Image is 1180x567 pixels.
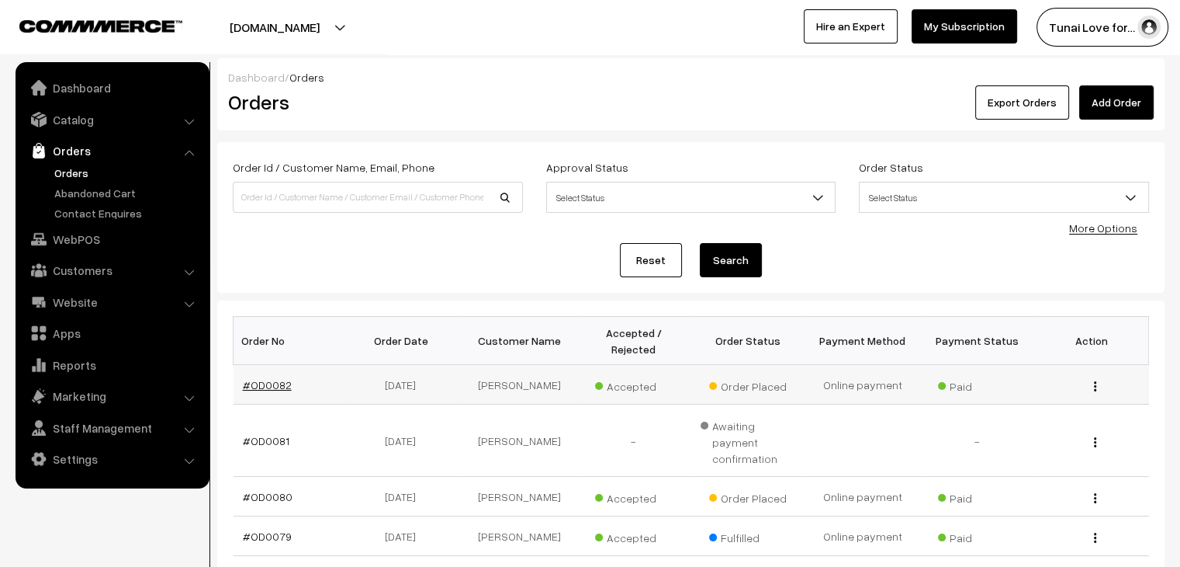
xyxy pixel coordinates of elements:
th: Order Status [691,317,806,365]
td: [PERSON_NAME] [462,477,577,517]
img: Menu [1094,381,1096,391]
a: Website [19,288,204,316]
button: Search [700,243,762,277]
a: Reports [19,351,204,379]
th: Order No [234,317,348,365]
td: - [576,405,691,477]
a: Marketing [19,382,204,410]
td: [PERSON_NAME] [462,405,577,477]
button: Export Orders [975,85,1069,120]
td: [DATE] [348,477,462,517]
a: #OD0080 [243,490,292,503]
a: #OD0082 [243,378,292,391]
th: Order Date [348,317,462,365]
span: Select Status [860,184,1148,211]
a: Orders [19,137,204,165]
img: user [1137,16,1161,39]
span: Orders [289,71,324,84]
a: Reset [620,243,682,277]
span: Awaiting payment confirmation [701,414,797,467]
a: Catalog [19,106,204,134]
a: Dashboard [228,71,285,84]
img: COMMMERCE [19,20,182,32]
input: Order Id / Customer Name / Customer Email / Customer Phone [233,182,523,213]
span: Order Placed [709,374,787,395]
a: Customers [19,256,204,284]
a: More Options [1069,221,1137,235]
span: Select Status [859,182,1149,213]
th: Payment Status [920,317,1035,365]
td: [PERSON_NAME] [462,365,577,405]
div: / [228,69,1154,85]
a: Dashboard [19,74,204,102]
span: Order Placed [709,486,787,506]
span: Select Status [547,184,836,211]
a: #OD0081 [243,434,289,447]
label: Order Status [859,159,923,176]
td: Online payment [805,517,920,556]
td: - [920,405,1035,477]
a: Settings [19,445,204,473]
label: Order Id / Customer Name, Email, Phone [233,159,434,176]
th: Action [1034,317,1149,365]
span: Paid [938,526,1016,546]
a: Apps [19,319,204,347]
a: #OD0079 [243,530,292,543]
span: Accepted [595,526,673,546]
a: Orders [50,165,204,181]
th: Accepted / Rejected [576,317,691,365]
span: Paid [938,486,1016,506]
th: Customer Name [462,317,577,365]
span: Select Status [546,182,836,213]
td: [DATE] [348,365,462,405]
th: Payment Method [805,317,920,365]
a: Abandoned Cart [50,185,204,201]
a: Contact Enquires [50,205,204,221]
a: Add Order [1079,85,1154,120]
span: Fulfilled [709,526,787,546]
a: Staff Management [19,414,204,442]
td: [DATE] [348,517,462,556]
img: Menu [1094,533,1096,543]
img: Menu [1094,493,1096,503]
a: COMMMERCE [19,16,155,34]
span: Paid [938,374,1016,395]
label: Approval Status [546,159,628,176]
span: Accepted [595,374,673,395]
td: Online payment [805,365,920,405]
td: [DATE] [348,405,462,477]
td: [PERSON_NAME] [462,517,577,556]
button: Tunai Love for… [1036,8,1168,47]
span: Accepted [595,486,673,506]
a: Hire an Expert [804,9,898,43]
a: WebPOS [19,225,204,253]
img: Menu [1094,437,1096,447]
h2: Orders [228,90,521,114]
button: [DOMAIN_NAME] [175,8,374,47]
td: Online payment [805,477,920,517]
a: My Subscription [912,9,1017,43]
